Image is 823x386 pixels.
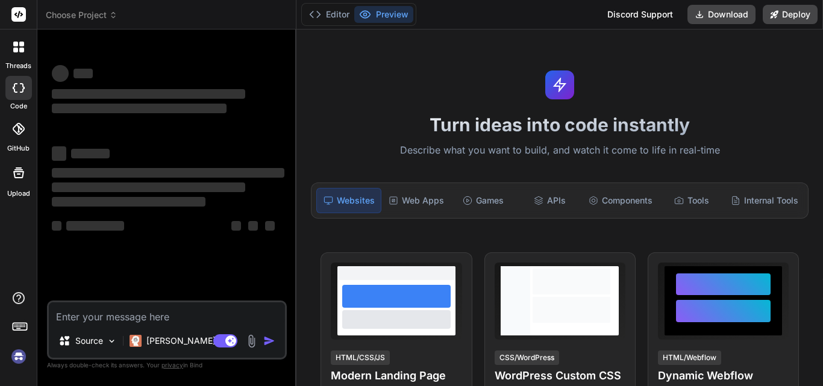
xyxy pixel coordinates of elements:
div: Websites [316,188,381,213]
span: ‌ [265,221,275,231]
p: [PERSON_NAME] 4 S.. [146,335,236,347]
label: GitHub [7,143,30,154]
div: HTML/Webflow [658,350,721,365]
img: signin [8,346,29,367]
span: ‌ [52,182,245,192]
span: ‌ [71,149,110,158]
span: ‌ [248,221,258,231]
img: attachment [245,334,258,348]
span: ‌ [52,168,284,178]
span: privacy [161,361,183,369]
h1: Turn ideas into code instantly [304,114,816,135]
button: Download [687,5,756,24]
button: Deploy [763,5,818,24]
p: Describe what you want to build, and watch it come to life in real-time [304,143,816,158]
div: Internal Tools [726,188,803,213]
img: icon [263,335,275,347]
p: Always double-check its answers. Your in Bind [47,360,287,371]
img: Pick Models [107,336,117,346]
div: APIs [518,188,581,213]
span: ‌ [66,221,124,231]
span: ‌ [52,104,227,113]
span: ‌ [52,89,245,99]
span: Choose Project [46,9,117,21]
h4: WordPress Custom CSS [495,367,625,384]
p: Source [75,335,103,347]
label: Upload [7,188,30,199]
button: Preview [354,6,413,23]
div: HTML/CSS/JS [331,350,390,365]
div: CSS/WordPress [495,350,559,365]
span: ‌ [52,65,69,82]
span: ‌ [74,69,93,78]
div: Tools [660,188,724,213]
div: Discord Support [600,5,680,24]
button: Editor [304,6,354,23]
h4: Modern Landing Page [331,367,462,384]
span: ‌ [52,146,66,161]
div: Web Apps [384,188,449,213]
div: Games [451,188,515,213]
label: code [10,101,27,111]
label: threads [5,61,31,71]
span: ‌ [231,221,241,231]
div: Components [584,188,657,213]
span: ‌ [52,197,205,207]
span: ‌ [52,221,61,231]
img: Claude 4 Sonnet [130,335,142,347]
